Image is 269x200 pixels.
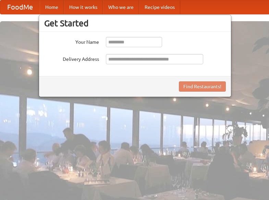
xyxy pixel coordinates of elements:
[44,37,99,45] label: Your Name
[103,0,139,14] a: Who we are
[0,0,40,14] a: FoodMe
[40,0,64,14] a: Home
[179,81,226,92] button: Find Restaurants!
[139,0,180,14] a: Recipe videos
[44,18,226,28] h3: Get Started
[44,54,99,63] label: Delivery Address
[64,0,103,14] a: How it works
